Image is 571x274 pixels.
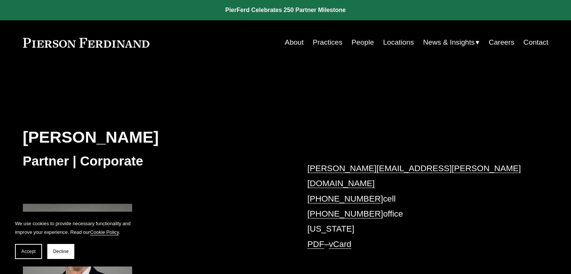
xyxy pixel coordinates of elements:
[23,153,286,169] h3: Partner | Corporate
[489,35,514,50] a: Careers
[47,244,74,259] button: Decline
[285,35,304,50] a: About
[21,249,36,254] span: Accept
[307,161,526,252] p: cell office [US_STATE] –
[8,212,143,266] section: Cookie banner
[15,244,42,259] button: Accept
[90,229,119,235] a: Cookie Policy
[523,35,548,50] a: Contact
[313,35,342,50] a: Practices
[15,219,135,236] p: We use cookies to provide necessary functionality and improve your experience. Read our .
[53,249,69,254] span: Decline
[307,194,383,203] a: [PHONE_NUMBER]
[383,35,414,50] a: Locations
[423,35,480,50] a: folder dropdown
[307,239,324,249] a: PDF
[307,164,521,188] a: [PERSON_NAME][EMAIL_ADDRESS][PERSON_NAME][DOMAIN_NAME]
[23,127,286,147] h2: [PERSON_NAME]
[329,239,351,249] a: vCard
[351,35,374,50] a: People
[307,209,383,218] a: [PHONE_NUMBER]
[423,36,475,49] span: News & Insights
